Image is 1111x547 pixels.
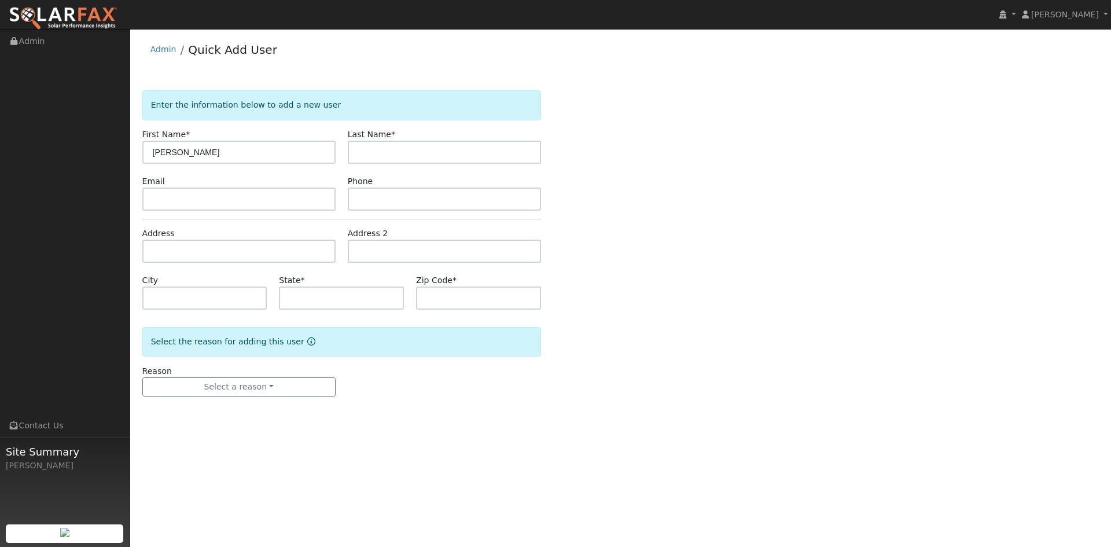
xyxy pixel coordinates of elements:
img: retrieve [60,528,69,537]
a: Admin [150,45,176,54]
a: Reason for new user [304,337,315,346]
span: Site Summary [6,444,124,460]
label: Email [142,175,165,188]
span: Required [453,276,457,285]
div: [PERSON_NAME] [6,460,124,472]
label: State [279,274,304,287]
label: Address 2 [348,227,388,240]
label: City [142,274,159,287]
label: First Name [142,129,190,141]
label: Reason [142,365,172,377]
a: Quick Add User [188,43,277,57]
label: Zip Code [416,274,457,287]
img: SolarFax [9,6,117,31]
button: Select a reason [142,377,336,397]
label: Last Name [348,129,395,141]
label: Phone [348,175,373,188]
span: [PERSON_NAME] [1031,10,1099,19]
label: Address [142,227,175,240]
span: Required [301,276,305,285]
span: Required [391,130,395,139]
span: Required [186,130,190,139]
div: Enter the information below to add a new user [142,90,541,120]
div: Select the reason for adding this user [142,327,541,357]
